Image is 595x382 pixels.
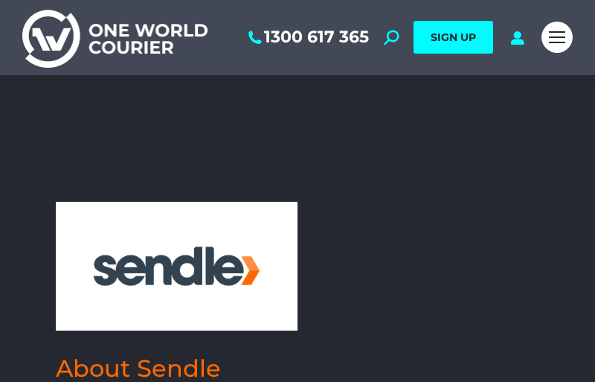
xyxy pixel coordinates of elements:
[22,7,208,68] img: One World Courier
[63,209,290,324] img: Sendle ecommerce logo
[245,28,369,47] a: 1300 617 365
[414,21,493,54] a: SIGN UP
[431,31,476,44] span: SIGN UP
[541,22,573,53] a: Mobile menu icon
